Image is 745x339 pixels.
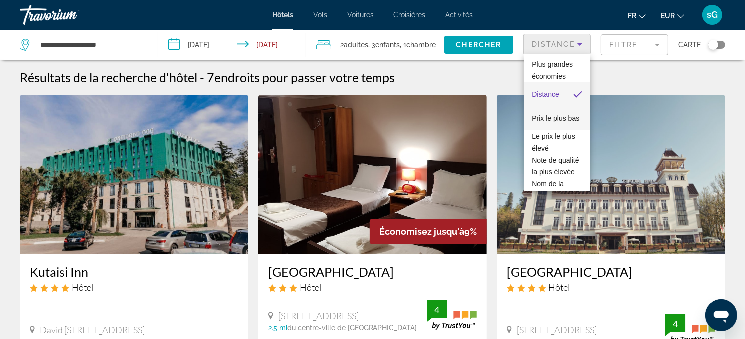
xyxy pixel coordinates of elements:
span: Plus grandes économies [532,60,573,80]
span: Nom de la propriété [532,180,564,200]
iframe: Bouton de lancement de la fenêtre de messagerie [705,299,737,331]
span: Le prix le plus élevé [532,132,575,152]
div: Sort by [524,54,590,191]
span: Distance [532,90,559,98]
span: Note de qualité la plus élevée [532,156,579,176]
span: Prix le plus bas [532,114,579,122]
